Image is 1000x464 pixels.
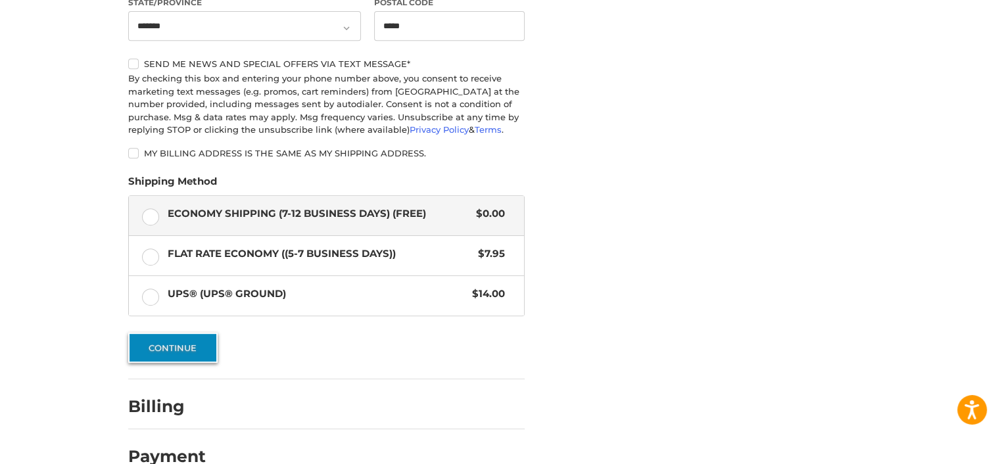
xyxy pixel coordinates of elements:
label: My billing address is the same as my shipping address. [128,148,525,158]
h2: Billing [128,396,205,417]
a: Terms [475,124,502,135]
span: Economy Shipping (7-12 Business Days) (Free) [168,206,470,221]
button: Continue [128,333,218,363]
span: Flat Rate Economy ((5-7 Business Days)) [168,246,472,262]
label: Send me news and special offers via text message* [128,58,525,69]
span: UPS® (UPS® Ground) [168,287,466,302]
a: Privacy Policy [410,124,469,135]
div: By checking this box and entering your phone number above, you consent to receive marketing text ... [128,72,525,137]
legend: Shipping Method [128,174,217,195]
span: $7.95 [471,246,505,262]
span: $14.00 [465,287,505,302]
span: $0.00 [469,206,505,221]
